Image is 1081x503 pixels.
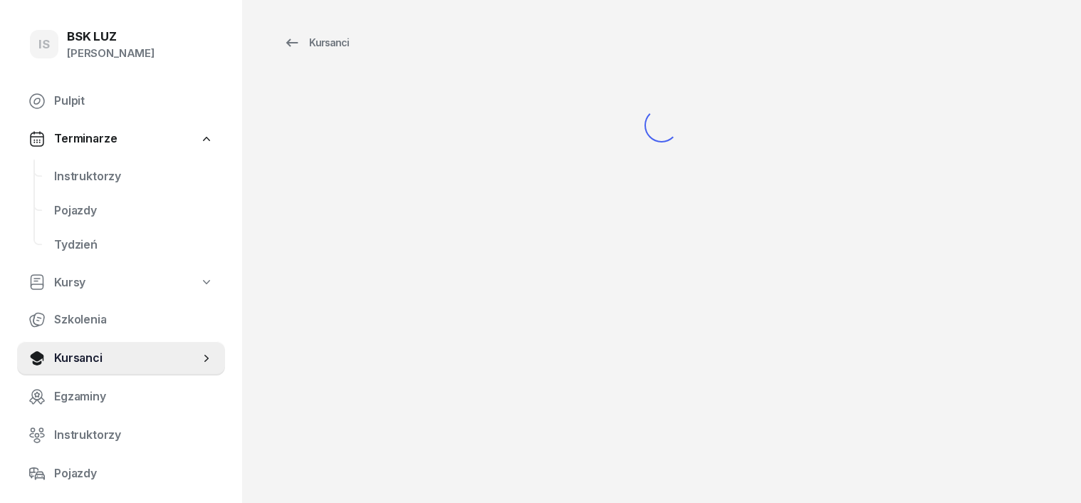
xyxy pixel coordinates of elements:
a: Szkolenia [17,303,225,337]
a: Kursy [17,266,225,299]
a: Kursanci [271,28,362,57]
span: Instruktorzy [54,167,214,186]
span: Tydzień [54,236,214,254]
a: Pulpit [17,84,225,118]
span: Pulpit [54,92,214,110]
a: Kursanci [17,341,225,375]
a: Pojazdy [43,194,225,228]
span: Kursy [54,274,85,292]
span: Terminarze [54,130,117,148]
span: Instruktorzy [54,426,214,445]
a: Terminarze [17,123,225,155]
span: Pojazdy [54,465,214,483]
span: IS [38,38,50,51]
a: Tydzień [43,228,225,262]
a: Instruktorzy [43,160,225,194]
span: Szkolenia [54,311,214,329]
span: Pojazdy [54,202,214,220]
div: Kursanci [283,34,349,51]
span: Kursanci [54,349,199,368]
span: Egzaminy [54,388,214,406]
div: [PERSON_NAME] [67,44,155,63]
a: Instruktorzy [17,418,225,452]
div: BSK LUZ [67,31,155,43]
a: Egzaminy [17,380,225,414]
a: Pojazdy [17,457,225,491]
